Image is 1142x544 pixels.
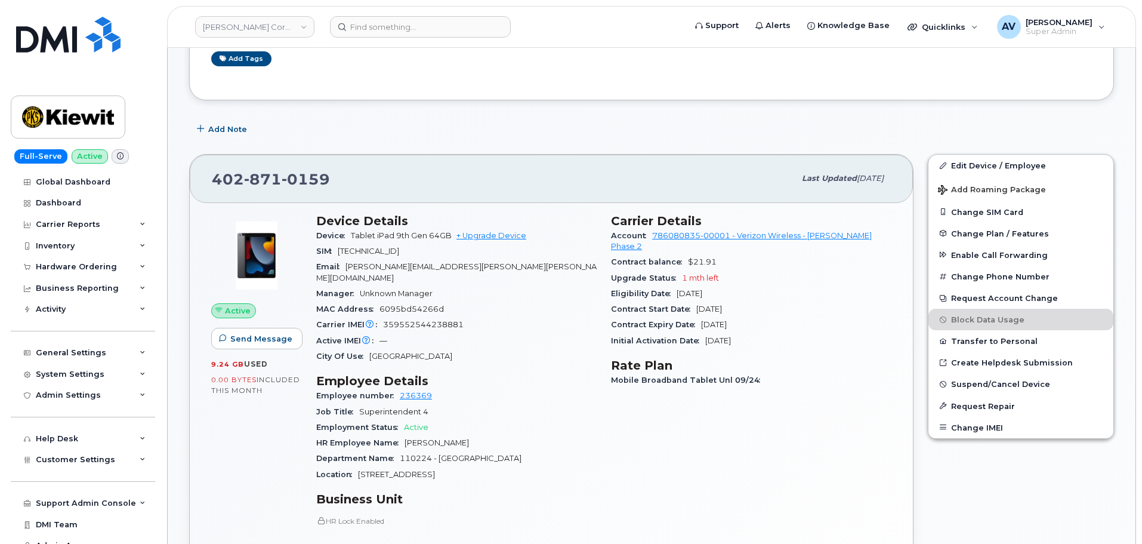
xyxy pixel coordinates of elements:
span: SIM [316,247,338,256]
span: Eligibility Date [611,289,677,298]
button: Suspend/Cancel Device [928,373,1113,395]
span: Initial Activation Date [611,336,705,345]
span: Job Title [316,407,359,416]
span: Unknown Manager [360,289,433,298]
span: Device [316,231,351,240]
a: Create Helpdesk Submission [928,352,1113,373]
span: AV [1002,20,1016,34]
span: [STREET_ADDRESS] [358,470,435,479]
span: [GEOGRAPHIC_DATA] [369,352,452,361]
span: [DATE] [696,305,722,314]
button: Request Account Change [928,287,1113,309]
span: 110224 - [GEOGRAPHIC_DATA] [400,454,521,463]
span: Enable Call Forwarding [951,250,1048,259]
span: Contract Start Date [611,305,696,314]
span: Contract Expiry Date [611,320,701,329]
button: Change Phone Number [928,266,1113,287]
span: Department Name [316,454,400,463]
h3: Employee Details [316,374,597,388]
button: Enable Call Forwarding [928,244,1113,266]
span: Manager [316,289,360,298]
span: Send Message [230,333,292,345]
button: Change IMEI [928,417,1113,438]
h3: Device Details [316,214,597,228]
span: Mobile Broadband Tablet Unl 09/24 [611,376,766,385]
span: used [244,359,268,368]
span: Employee number [316,391,400,400]
div: Artem Volkov [989,15,1113,39]
span: Last updated [802,174,857,183]
span: 871 [244,170,282,188]
button: Transfer to Personal [928,330,1113,352]
span: Knowledge Base [817,20,890,32]
a: Edit Device / Employee [928,155,1113,176]
span: MAC Address [316,305,379,314]
span: Add Note [208,124,247,135]
img: image20231002-3703462-c5m3jd.jpeg [221,220,292,291]
span: [PERSON_NAME][EMAIL_ADDRESS][PERSON_NAME][PERSON_NAME][DOMAIN_NAME] [316,262,597,282]
span: Change Plan / Features [951,229,1049,238]
a: Knowledge Base [799,14,898,38]
span: included this month [211,375,300,395]
span: [DATE] [857,174,884,183]
a: + Upgrade Device [456,231,526,240]
span: 6095bd54266d [379,305,444,314]
span: Employment Status [316,423,404,432]
span: [TECHNICAL_ID] [338,247,399,256]
span: [DATE] [701,320,727,329]
span: [DATE] [677,289,702,298]
span: Account [611,231,652,240]
span: 359552544238881 [383,320,464,329]
span: Active [404,423,428,432]
button: Change SIM Card [928,201,1113,223]
span: Email [316,262,345,271]
a: Alerts [747,14,799,38]
span: $21.91 [688,257,717,266]
span: Location [316,470,358,479]
a: 786080835-00001 - Verizon Wireless - [PERSON_NAME] Phase 2 [611,231,872,251]
span: Contract balance [611,257,688,266]
button: Send Message [211,328,303,349]
span: Quicklinks [922,22,965,32]
span: Add Roaming Package [938,185,1046,196]
span: 0.00 Bytes [211,376,257,384]
span: 1 mth left [682,273,719,282]
h3: Rate Plan [611,358,891,373]
input: Find something... [330,16,511,38]
span: [PERSON_NAME] [405,438,469,447]
span: 402 [212,170,330,188]
h3: Business Unit [316,492,597,506]
button: Block Data Usage [928,309,1113,330]
iframe: Messenger Launcher [1090,492,1133,535]
span: Carrier IMEI [316,320,383,329]
button: Change Plan / Features [928,223,1113,244]
span: Tablet iPad 9th Gen 64GB [351,231,452,240]
span: HR Employee Name [316,438,405,447]
a: 236369 [400,391,432,400]
span: Superintendent 4 [359,407,428,416]
span: [DATE] [705,336,731,345]
p: HR Lock Enabled [316,516,597,526]
a: Add tags [211,51,271,66]
span: 9.24 GB [211,360,244,368]
span: Alerts [766,20,791,32]
span: 0159 [282,170,330,188]
span: Upgrade Status [611,273,682,282]
span: City Of Use [316,352,369,361]
button: Add Roaming Package [928,177,1113,201]
h3: Carrier Details [611,214,891,228]
span: [PERSON_NAME] [1026,17,1092,27]
span: Suspend/Cancel Device [951,380,1050,389]
a: Support [687,14,747,38]
span: Super Admin [1026,27,1092,36]
button: Add Note [189,118,257,140]
div: Quicklinks [899,15,986,39]
span: Support [705,20,739,32]
span: Active [225,305,251,316]
button: Request Repair [928,395,1113,417]
span: Active IMEI [316,336,379,345]
a: Kiewit Corporation [195,16,314,38]
span: — [379,336,387,345]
